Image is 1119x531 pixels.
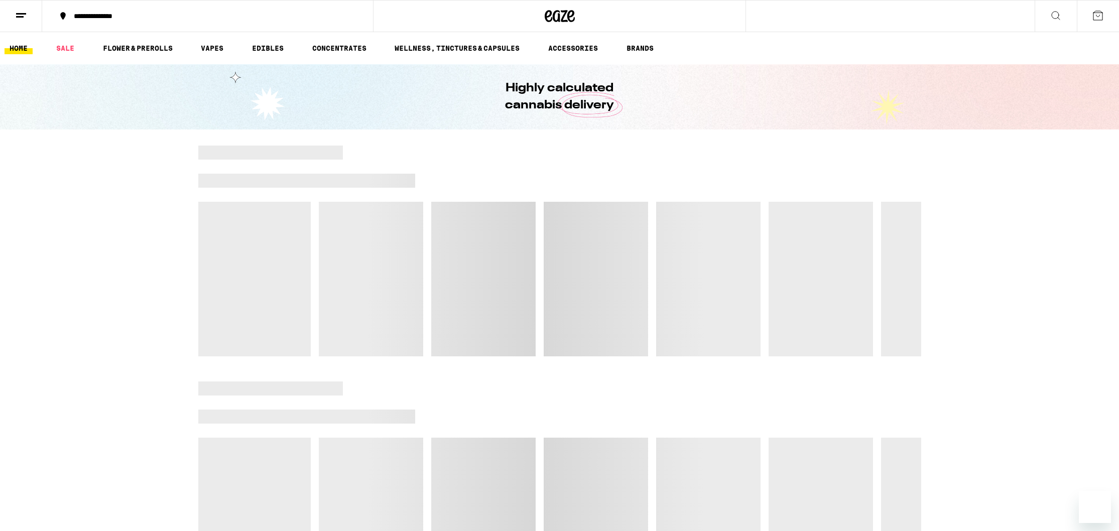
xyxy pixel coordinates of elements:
[1079,491,1111,523] iframe: Button to launch messaging window
[98,42,178,54] a: FLOWER & PREROLLS
[51,42,79,54] a: SALE
[621,42,659,54] a: BRANDS
[196,42,228,54] a: VAPES
[5,42,33,54] a: HOME
[543,42,603,54] a: ACCESSORIES
[477,80,643,114] h1: Highly calculated cannabis delivery
[247,42,289,54] a: EDIBLES
[390,42,525,54] a: WELLNESS, TINCTURES & CAPSULES
[307,42,371,54] a: CONCENTRATES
